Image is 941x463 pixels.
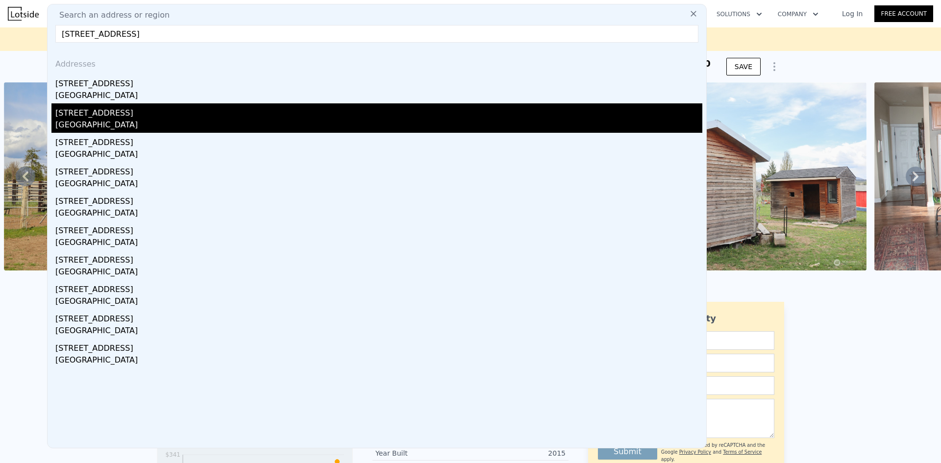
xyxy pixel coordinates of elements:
[55,339,702,354] div: [STREET_ADDRESS]
[55,295,702,309] div: [GEOGRAPHIC_DATA]
[770,5,826,23] button: Company
[830,9,874,19] a: Log In
[165,451,180,458] tspan: $341
[55,266,702,280] div: [GEOGRAPHIC_DATA]
[723,449,762,455] a: Terms of Service
[598,444,657,460] button: Submit
[55,103,702,119] div: [STREET_ADDRESS]
[584,82,867,270] img: Sale: 129835955 Parcel: 99843082
[55,354,702,368] div: [GEOGRAPHIC_DATA]
[4,82,286,270] img: Sale: 129835955 Parcel: 99843082
[679,449,711,455] a: Privacy Policy
[375,448,470,458] div: Year Built
[709,5,770,23] button: Solutions
[51,9,170,21] span: Search an address or region
[55,25,698,43] input: Enter an address, city, region, neighborhood or zip code
[470,448,566,458] div: 2015
[8,7,39,21] img: Lotside
[55,90,702,103] div: [GEOGRAPHIC_DATA]
[55,309,702,325] div: [STREET_ADDRESS]
[55,237,702,250] div: [GEOGRAPHIC_DATA]
[55,74,702,90] div: [STREET_ADDRESS]
[55,192,702,207] div: [STREET_ADDRESS]
[55,133,702,148] div: [STREET_ADDRESS]
[55,325,702,339] div: [GEOGRAPHIC_DATA]
[55,207,702,221] div: [GEOGRAPHIC_DATA]
[55,280,702,295] div: [STREET_ADDRESS]
[661,442,774,463] div: This site is protected by reCAPTCHA and the Google and apply.
[55,119,702,133] div: [GEOGRAPHIC_DATA]
[874,5,933,22] a: Free Account
[51,50,702,74] div: Addresses
[55,148,702,162] div: [GEOGRAPHIC_DATA]
[726,58,761,75] button: SAVE
[55,250,702,266] div: [STREET_ADDRESS]
[765,57,784,76] button: Show Options
[55,162,702,178] div: [STREET_ADDRESS]
[55,178,702,192] div: [GEOGRAPHIC_DATA]
[55,221,702,237] div: [STREET_ADDRESS]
